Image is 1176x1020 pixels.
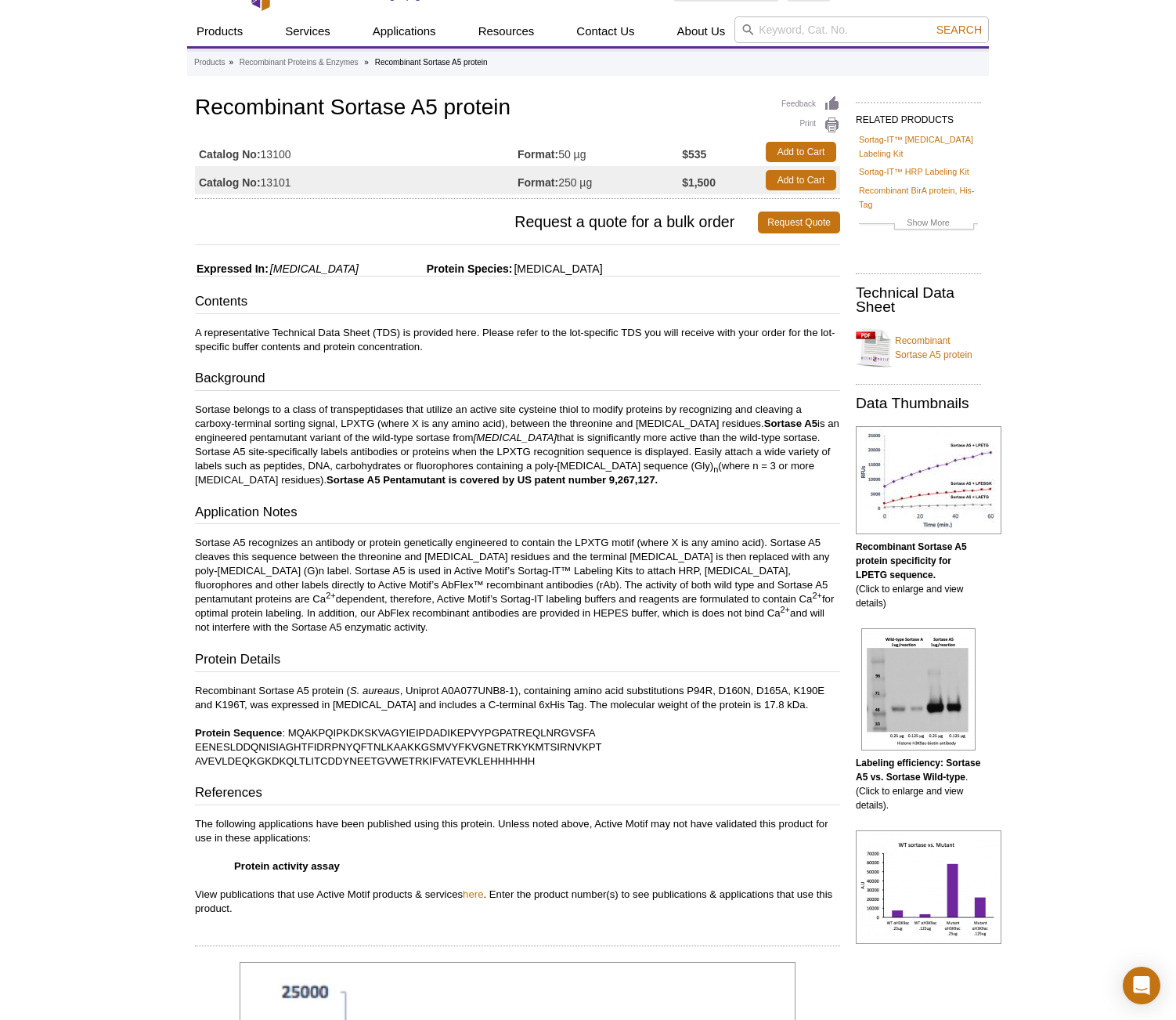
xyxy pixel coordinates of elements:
[856,426,1001,534] img: Recombinant Sortase A5 protein specificity for LPETG sequence.
[856,830,1001,944] img: Recombinant Sortase A5 protein
[195,650,840,672] h3: Protein Details
[195,138,518,166] td: 13100
[469,16,544,46] a: Resources
[518,166,682,194] td: 250 µg
[734,16,989,43] input: Keyword, Cat. No.
[199,147,261,161] strong: Catalog No:
[195,817,840,916] p: The following applications have been published using this protein. Unless noted above, Active Mot...
[270,262,359,275] i: [MEDICAL_DATA]
[861,628,976,751] img: Labeling efficiency: Sortase A5 vs. Sortase Wild-type.
[859,132,978,161] a: Sortag-IT™ [MEDICAL_DATA] Labeling Kit
[350,685,400,696] i: S. aureaus
[936,24,982,36] span: Search
[682,147,706,161] strong: $535
[195,326,840,354] p: A representative Technical Data Sheet (TDS) is provided here. Please refer to the lot-specific TD...
[567,16,644,46] a: Contact Us
[856,324,981,371] a: Recombinant Sortase A5 protein
[364,58,369,67] li: »
[518,175,558,190] strong: Format:
[1123,967,1160,1004] div: Open Intercom Messenger
[856,540,981,610] p: (Click to enlarge and view details)
[195,166,518,194] td: 13101
[195,369,840,391] h3: Background
[856,756,981,812] p: . (Click to enlarge and view details).
[766,170,836,190] a: Add to Cart
[362,262,513,275] span: Protein Species:
[512,262,602,275] span: [MEDICAL_DATA]
[781,117,840,134] a: Print
[195,96,840,122] h1: Recombinant Sortase A5 protein
[240,56,359,70] a: Recombinant Proteins & Enzymes
[195,783,840,805] h3: References
[195,684,840,769] p: Recombinant Sortase A5 protein ( , Uniprot A0A077UNB8-1), containing amino acid substitutions P94...
[326,591,336,600] sup: 2+
[194,56,225,70] a: Products
[234,860,340,872] strong: Protein activity assay
[781,96,840,113] a: Feedback
[518,138,682,166] td: 50 µg
[812,591,822,600] sup: 2+
[859,215,978,233] a: Show More
[195,292,840,314] h3: Contents
[195,262,269,275] span: Expressed In:
[229,58,233,67] li: »
[932,23,987,37] button: Search
[195,727,282,739] b: Protein Sequence
[199,175,261,190] strong: Catalog No:
[758,212,840,233] a: Request Quote
[859,165,969,179] a: Sortag-IT™ HRP Labeling Kit
[856,396,981,411] h2: Data Thumbnails
[856,758,980,783] b: Labeling efficiency: Sortase A5 vs. Sortase Wild-type
[713,465,718,474] sub: n
[276,16,340,46] a: Services
[518,147,558,161] strong: Format:
[668,16,735,46] a: About Us
[187,16,252,46] a: Products
[859,183,978,212] a: Recombinant BirA protein, His-Tag
[766,142,836,162] a: Add to Cart
[363,16,446,46] a: Applications
[474,432,557,443] i: [MEDICAL_DATA]
[326,474,658,486] strong: Sortase A5 Pentamutant is covered by US patent number 9,267,127.
[463,888,483,900] a: here
[195,536,840,635] p: Sortase A5 recognizes an antibody or protein genetically engineered to contain the LPXTG motif (w...
[195,503,840,525] h3: Application Notes
[856,102,981,130] h2: RELATED PRODUCTS
[195,403,840,487] p: Sortase belongs to a class of transpeptidases that utilize an active site cysteine thiol to modif...
[375,58,488,67] li: Recombinant Sortase A5 protein
[682,175,716,190] strong: $1,500
[856,286,981,314] h2: Technical Data Sheet
[195,212,758,233] span: Request a quote for a bulk order
[856,541,967,581] b: Recombinant Sortase A5 protein specificity for LPETG sequence.
[764,418,817,429] strong: Sortase A5
[781,605,791,614] sup: 2+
